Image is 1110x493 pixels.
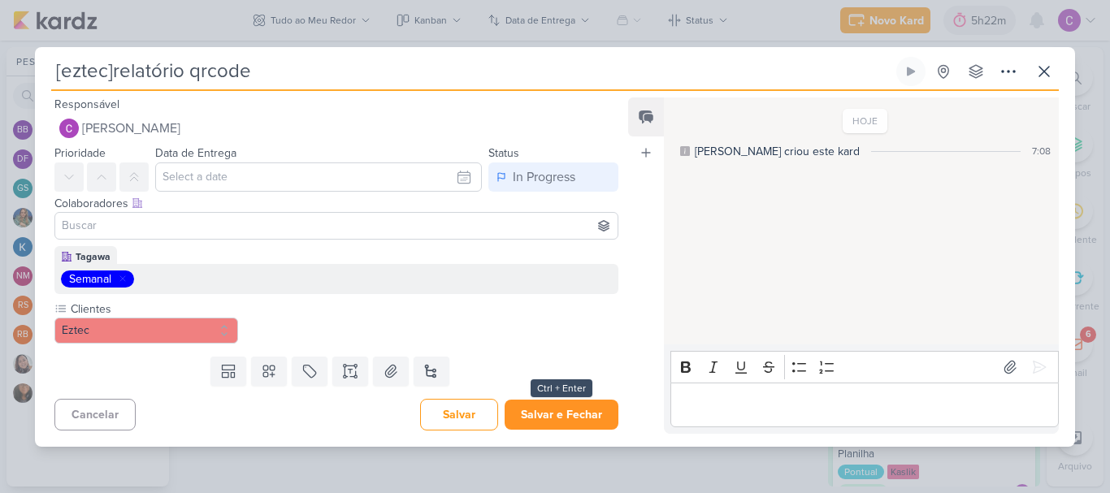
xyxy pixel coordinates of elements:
div: 7:08 [1032,144,1051,158]
button: Cancelar [54,399,136,430]
button: [PERSON_NAME] [54,114,618,143]
label: Clientes [69,301,238,318]
div: Semanal [69,270,111,288]
div: Ligar relógio [904,65,917,78]
input: Buscar [59,216,614,236]
div: Editor toolbar [670,351,1059,383]
div: Colaboradores [54,195,618,212]
label: Status [488,146,519,160]
button: Eztec [54,318,238,344]
button: Salvar e Fechar [505,400,618,430]
label: Data de Entrega [155,146,236,160]
input: Kard Sem Título [51,57,893,86]
img: Carlos Lima [59,119,79,138]
button: Salvar [420,399,498,430]
div: Ctrl + Enter [531,379,592,397]
div: Editor editing area: main [670,383,1059,427]
input: Select a date [155,162,482,192]
div: In Progress [513,167,575,187]
button: In Progress [488,162,618,192]
span: [PERSON_NAME] [82,119,180,138]
div: Tagawa [76,249,111,264]
label: Responsável [54,97,119,111]
label: Prioridade [54,146,106,160]
div: [PERSON_NAME] criou este kard [695,143,860,160]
